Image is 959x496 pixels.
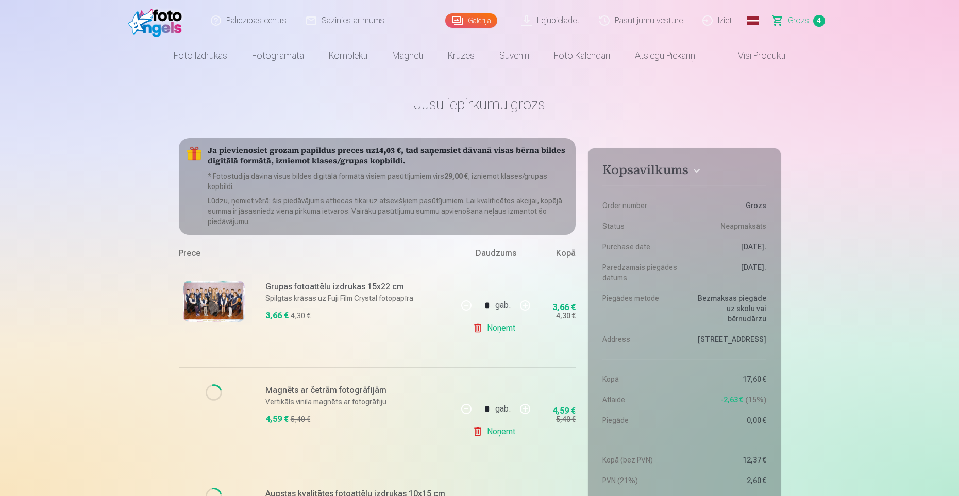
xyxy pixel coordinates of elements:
dt: Status [602,221,679,231]
p: Vertikāls vinila magnēts ar fotogrāfiju [265,397,451,407]
dt: PVN (21%) [602,475,679,486]
h1: Jūsu iepirkumu grozs [179,95,781,113]
img: /fa1 [128,4,188,37]
span: 15 % [745,395,766,405]
a: Galerija [445,13,497,28]
dt: Piegādes metode [602,293,679,324]
div: 3,66 € [265,310,289,322]
span: 4 [813,15,825,27]
p: Lūdzu, ņemiet vērā: šis piedāvājums attiecas tikai uz atsevišķiem pasūtījumiem. Lai kvalificētos ... [208,196,568,227]
a: Foto izdrukas [161,41,240,70]
dd: 17,60 € [689,374,766,384]
div: Prece [179,247,458,264]
div: 5,40 € [556,414,576,424]
dt: Atlaide [602,395,679,405]
div: 5,40 € [291,414,310,424]
div: 3,66 € [552,304,576,311]
span: Grozs [788,14,809,27]
dd: [DATE]. [689,262,766,283]
div: 4,30 € [556,311,576,321]
a: Atslēgu piekariņi [622,41,709,70]
h5: Ja pievienosiet grozam papildus preces uz , tad saņemsiet dāvanā visas bērna bildes digitālā form... [208,146,568,167]
dd: 0,00 € [689,415,766,425]
a: Krūzes [435,41,487,70]
dt: Kopā [602,374,679,384]
a: Noņemt [473,318,519,338]
div: gab. [495,293,511,318]
p: * Fotostudija dāvina visus bildes digitālā formātā visiem pasūtījumiem virs , izniemot klases/gru... [208,171,568,192]
span: Neapmaksāts [720,221,766,231]
div: 4,59 € [552,408,576,414]
button: Kopsavilkums [602,163,766,181]
div: gab. [495,397,511,421]
dt: Address [602,334,679,345]
a: Suvenīri [487,41,542,70]
span: -2,63 € [720,395,743,405]
p: Spilgtas krāsas uz Fuji Film Crystal fotopapīra [265,293,451,303]
a: Visi produkti [709,41,798,70]
b: 14,03 € [375,147,401,155]
dd: 12,37 € [689,455,766,465]
div: Kopā [534,247,576,264]
dd: Bezmaksas piegāde uz skolu vai bērnudārzu [689,293,766,324]
dd: [DATE]. [689,242,766,252]
a: Noņemt [473,421,519,442]
dd: Grozs [689,200,766,211]
a: Fotogrāmata [240,41,316,70]
div: 4,59 € [265,413,289,425]
dt: Piegāde [602,415,679,425]
dt: Paredzamais piegādes datums [602,262,679,283]
div: Daudzums [457,247,534,264]
a: Magnēti [380,41,435,70]
h6: Grupas fotoattēlu izdrukas 15x22 cm [265,281,451,293]
dd: [STREET_ADDRESS] [689,334,766,345]
div: 4,30 € [291,311,310,321]
dd: 2,60 € [689,475,766,486]
a: Komplekti [316,41,380,70]
dt: Kopā (bez PVN) [602,455,679,465]
a: Foto kalendāri [542,41,622,70]
h6: Magnēts ar četrām fotogrāfijām [265,384,451,397]
dt: Order number [602,200,679,211]
dt: Purchase date [602,242,679,252]
b: 29,00 € [444,172,468,180]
